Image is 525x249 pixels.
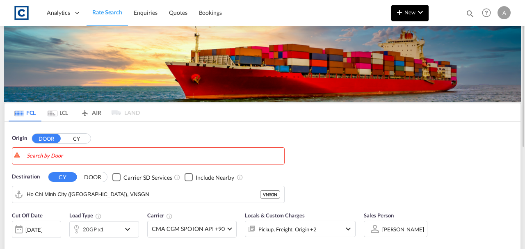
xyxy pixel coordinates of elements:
[415,7,425,17] md-icon: icon-chevron-down
[83,224,104,235] div: 20GP x1
[78,172,107,182] button: DOOR
[174,174,180,180] md-icon: Unchecked: Search for CY (Container Yard) services for all selected carriers.Checked : Search for...
[62,134,91,143] button: CY
[199,9,222,16] span: Bookings
[12,173,40,181] span: Destination
[382,226,424,233] div: [PERSON_NAME]
[4,26,521,102] img: LCL+%26+FCL+BACKGROUND.png
[245,212,305,219] span: Locals & Custom Charges
[80,108,90,114] md-icon: icon-airplane
[343,224,353,234] md-icon: icon-chevron-down
[395,9,425,16] span: New
[498,6,511,19] div: A
[12,221,61,238] div: [DATE]
[364,212,394,219] span: Sales Person
[185,173,234,181] md-checkbox: Checkbox No Ink
[12,212,43,219] span: Cut Off Date
[479,6,498,21] div: Help
[12,4,31,22] img: 1fdb9190129311efbfaf67cbb4249bed.jpeg
[12,134,27,142] span: Origin
[92,9,122,16] span: Rate Search
[48,172,77,182] button: CY
[12,237,18,248] md-datepicker: Select
[41,103,74,121] md-tab-item: LCL
[381,223,425,235] md-select: Sales Person: Alfie Kybert
[27,188,260,201] input: Search by Port
[466,9,475,18] md-icon: icon-magnify
[123,224,137,234] md-icon: icon-chevron-down
[9,103,41,121] md-tab-item: FCL
[9,103,140,121] md-pagination-wrapper: Use the left and right arrow keys to navigate between tabs
[395,7,404,17] md-icon: icon-plus 400-fg
[237,174,243,180] md-icon: Unchecked: Ignores neighbouring ports when fetching rates.Checked : Includes neighbouring ports w...
[47,9,70,17] span: Analytics
[147,212,173,219] span: Carrier
[134,9,157,16] span: Enquiries
[27,150,280,162] input: Search by Door
[74,103,107,121] md-tab-item: AIR
[391,5,429,21] button: icon-plus 400-fgNewicon-chevron-down
[123,174,172,182] div: Carrier SD Services
[95,213,102,219] md-icon: icon-information-outline
[169,9,187,16] span: Quotes
[196,174,234,182] div: Include Nearby
[479,6,493,20] span: Help
[12,186,284,203] md-input-container: Ho Chi Minh City (Saigon), VNSGN
[112,173,172,181] md-checkbox: Checkbox No Ink
[12,148,284,164] md-input-container: GB-HX2, Calderdale
[260,190,280,199] div: VNSGN
[32,134,61,143] button: DOOR
[69,212,102,219] span: Load Type
[25,226,42,233] div: [DATE]
[258,224,317,235] div: Pickup Freight Origin Origin Custom Factory Stuffing
[466,9,475,21] div: icon-magnify
[166,213,173,219] md-icon: The selected Trucker/Carrierwill be displayed in the rate results If the rates are from another f...
[245,221,356,237] div: Pickup Freight Origin Origin Custom Factory Stuffingicon-chevron-down
[69,221,139,238] div: 20GP x1icon-chevron-down
[152,225,225,233] span: CMA CGM SPOTON API +90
